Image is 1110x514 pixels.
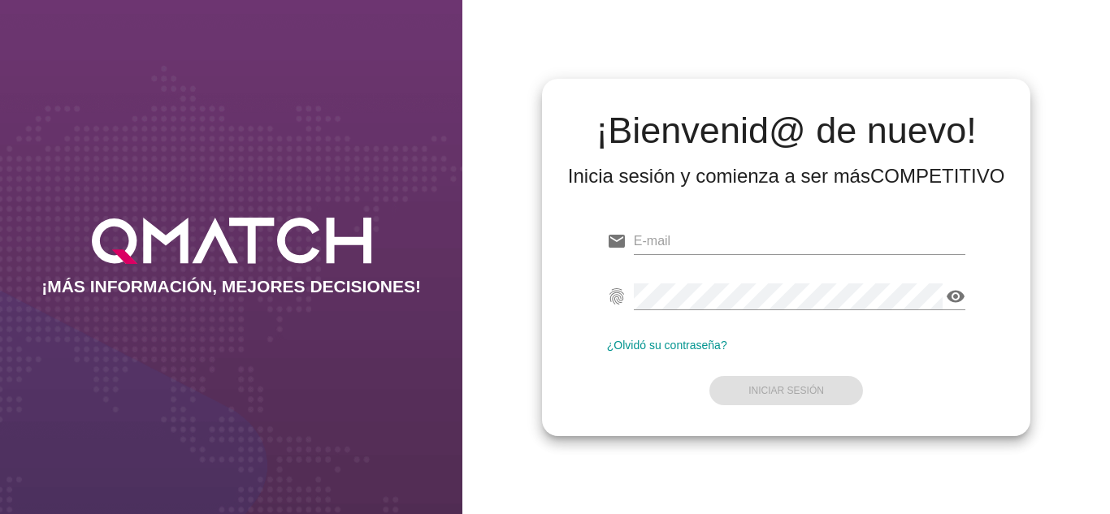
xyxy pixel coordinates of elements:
a: ¿Olvidó su contraseña? [607,339,727,352]
h2: ¡MÁS INFORMACIÓN, MEJORES DECISIONES! [41,277,421,296]
i: fingerprint [607,287,627,306]
i: visibility [946,287,965,306]
input: E-mail [634,228,966,254]
h2: ¡Bienvenid@ de nuevo! [568,111,1005,150]
div: Inicia sesión y comienza a ser más [568,163,1005,189]
strong: COMPETITIVO [870,165,1004,187]
i: email [607,231,627,251]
